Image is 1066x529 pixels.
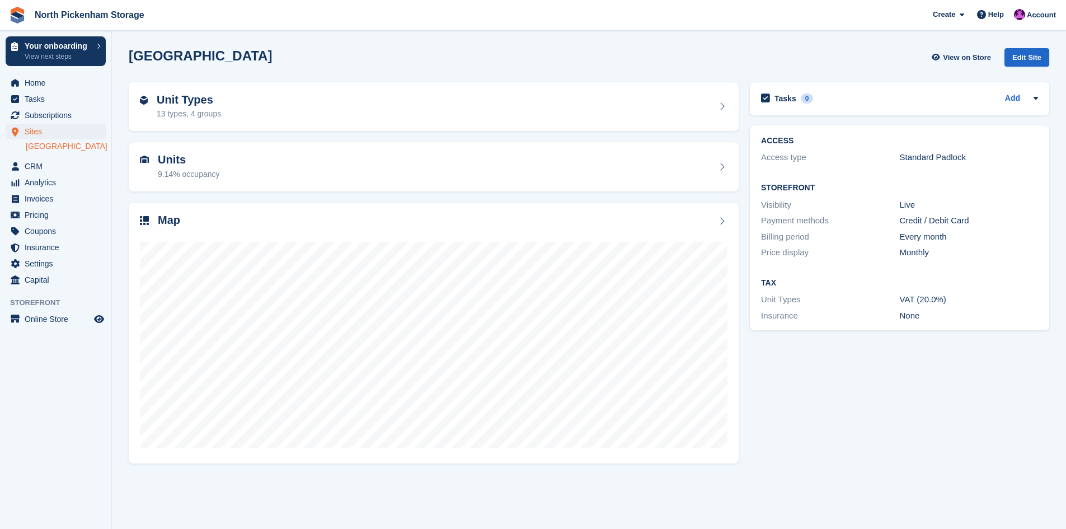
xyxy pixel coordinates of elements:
a: menu [6,240,106,255]
span: Subscriptions [25,107,92,123]
span: View on Store [943,52,991,63]
a: menu [6,272,106,288]
a: Edit Site [1004,48,1049,71]
span: Insurance [25,240,92,255]
a: menu [6,256,106,271]
a: [GEOGRAPHIC_DATA] [26,141,106,152]
a: Your onboarding View next steps [6,36,106,66]
span: Capital [25,272,92,288]
div: Monthly [900,246,1038,259]
a: menu [6,158,106,174]
div: Access type [761,151,899,164]
p: View next steps [25,52,91,62]
img: unit-icn-7be61d7bf1b0ce9d3e12c5938cc71ed9869f7b940bace4675aadf7bd6d80202e.svg [140,156,149,163]
span: Analytics [25,175,92,190]
img: unit-type-icn-2b2737a686de81e16bb02015468b77c625bbabd49415b5ef34ead5e3b44a266d.svg [140,96,148,105]
h2: Tax [761,279,1038,288]
div: Standard Padlock [900,151,1038,164]
a: menu [6,124,106,139]
span: Storefront [10,297,111,308]
div: Credit / Debit Card [900,214,1038,227]
a: menu [6,207,106,223]
a: North Pickenham Storage [30,6,149,24]
div: 9.14% occupancy [158,168,220,180]
div: 0 [801,93,814,104]
h2: Units [158,153,220,166]
span: Invoices [25,191,92,207]
a: Unit Types 13 types, 4 groups [129,82,739,132]
img: stora-icon-8386f47178a22dfd0bd8f6a31ec36ba5ce8667c1dd55bd0f319d3a0aa187defe.svg [9,7,26,24]
div: Payment methods [761,214,899,227]
h2: Unit Types [157,93,221,106]
a: menu [6,311,106,327]
h2: ACCESS [761,137,1038,146]
span: Pricing [25,207,92,223]
div: Unit Types [761,293,899,306]
p: Your onboarding [25,42,91,50]
h2: Storefront [761,184,1038,193]
a: Preview store [92,312,106,326]
span: Online Store [25,311,92,327]
a: menu [6,107,106,123]
span: Create [933,9,955,20]
span: Help [988,9,1004,20]
img: James Gulliver [1014,9,1025,20]
div: Visibility [761,199,899,212]
span: Coupons [25,223,92,239]
img: map-icn-33ee37083ee616e46c38cad1a60f524a97daa1e2b2c8c0bc3eb3415660979fc1.svg [140,216,149,225]
a: menu [6,91,106,107]
div: VAT (20.0%) [900,293,1038,306]
div: Live [900,199,1038,212]
a: menu [6,191,106,207]
div: Every month [900,231,1038,244]
div: 13 types, 4 groups [157,108,221,120]
h2: Map [158,214,180,227]
a: View on Store [930,48,995,67]
span: Tasks [25,91,92,107]
div: Insurance [761,310,899,322]
div: Edit Site [1004,48,1049,67]
a: Add [1005,92,1020,105]
div: Billing period [761,231,899,244]
a: Map [129,203,739,464]
a: menu [6,75,106,91]
a: menu [6,175,106,190]
div: None [900,310,1038,322]
span: Account [1027,10,1056,21]
span: CRM [25,158,92,174]
span: Sites [25,124,92,139]
a: menu [6,223,106,239]
span: Settings [25,256,92,271]
h2: Tasks [774,93,796,104]
h2: [GEOGRAPHIC_DATA] [129,48,272,63]
span: Home [25,75,92,91]
div: Price display [761,246,899,259]
a: Units 9.14% occupancy [129,142,739,191]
